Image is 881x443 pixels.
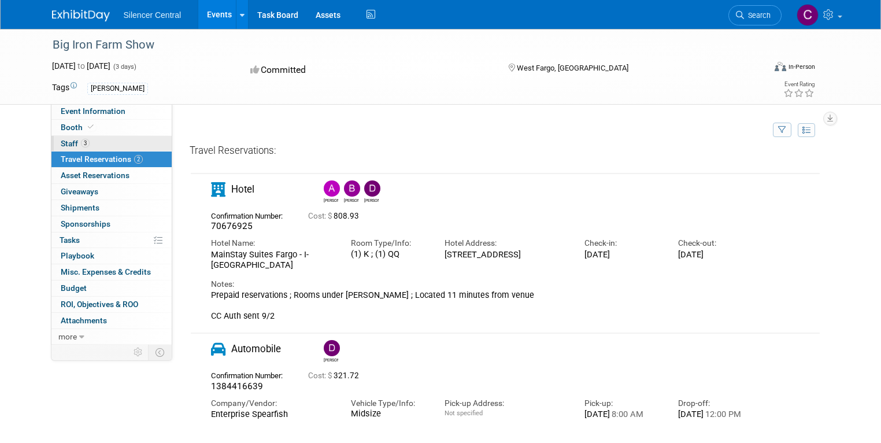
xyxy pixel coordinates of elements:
span: Playbook [61,251,94,260]
span: Silencer Central [124,10,182,20]
div: Enterprise Spearfish [211,409,334,419]
div: Andrew Sorenson [324,197,338,204]
span: Hotel [231,183,254,195]
a: Tasks [51,232,172,248]
div: Hotel Name: [211,238,334,249]
span: (3 days) [112,63,136,71]
a: Budget [51,280,172,296]
a: Attachments [51,313,172,328]
span: 8:00 AM [610,409,643,419]
td: Tags [52,82,77,95]
span: Staff [61,139,90,148]
div: [PERSON_NAME] [87,83,148,95]
span: more [58,332,77,341]
span: Sponsorships [61,219,110,228]
a: more [51,329,172,345]
div: Prepaid reservations ; Rooms under [PERSON_NAME] ; Located 11 minutes from venue CC Auth sent 9/2 [211,290,754,322]
div: Hotel Address: [445,238,567,249]
span: West Fargo, [GEOGRAPHIC_DATA] [517,64,628,72]
a: Event Information [51,104,172,119]
span: Budget [61,283,87,293]
div: Andrew Sorenson [321,180,341,204]
img: Billee Page [344,180,360,197]
span: Cost: $ [308,212,334,220]
span: Automobile [231,343,281,355]
div: Check-in: [584,238,661,249]
a: Staff3 [51,136,172,152]
i: Filter by Traveler [778,127,786,134]
span: Giveaways [61,187,98,196]
span: Travel Reservations [61,154,143,164]
a: Booth [51,120,172,135]
div: MainStay Suites Fargo - I-[GEOGRAPHIC_DATA] [211,249,334,271]
span: to [76,61,87,71]
div: Dayla Hughes [321,340,341,363]
a: Sponsorships [51,216,172,232]
div: Room Type/Info: [351,238,427,249]
div: Dayla Hughes [364,197,379,204]
div: (1) K ; (1) QQ [351,249,427,260]
a: Shipments [51,200,172,216]
div: Midsize [351,409,427,419]
a: Travel Reservations2 [51,152,172,167]
div: In-Person [788,62,815,71]
span: 2 [134,155,143,164]
div: [STREET_ADDRESS] [445,249,567,260]
span: 808.93 [308,212,364,220]
img: Dayla Hughes [324,340,340,356]
span: 3 [81,139,90,147]
span: 12:00 PM [704,409,741,419]
a: Asset Reservations [51,168,172,183]
img: ExhibitDay [52,10,110,21]
div: Notes: [211,279,754,290]
div: [DATE] [584,409,661,419]
a: Playbook [51,248,172,264]
span: Not specified [445,409,483,417]
div: Travel Reservations: [190,144,821,162]
div: Pick-up Address: [445,398,567,409]
div: Company/Vendor: [211,398,334,409]
span: Tasks [60,235,80,245]
div: Committed [247,60,490,80]
span: 321.72 [308,371,364,380]
div: Vehicle Type/Info: [351,398,427,409]
a: Misc. Expenses & Credits [51,264,172,280]
i: Hotel [211,182,225,197]
span: Attachments [61,316,107,325]
div: Pick-up: [584,398,661,409]
div: Dayla Hughes [361,180,382,204]
span: 1384416639 [211,381,263,392]
div: Billee Page [344,197,358,204]
i: Booth reservation complete [88,124,94,130]
span: ROI, Objectives & ROO [61,300,138,309]
div: [DATE] [678,249,754,260]
span: Event Information [61,106,125,116]
span: Shipments [61,203,99,212]
img: Andrew Sorenson [324,180,340,197]
div: Big Iron Farm Show [49,35,750,56]
div: Check-out: [678,238,754,249]
div: [DATE] [584,249,661,260]
a: ROI, Objectives & ROO [51,297,172,312]
span: Search [744,11,771,20]
span: Misc. Expenses & Credits [61,267,151,276]
div: Confirmation Number: [211,368,291,381]
div: Confirmation Number: [211,208,291,221]
i: Automobile [211,342,225,356]
div: Billee Page [341,180,361,204]
img: Format-Inperson.png [775,62,786,71]
span: Cost: $ [308,371,334,380]
a: Giveaways [51,184,172,200]
div: Drop-off: [678,398,754,409]
div: Event Rating [783,82,815,87]
div: Event Format [702,60,815,77]
img: Dayla Hughes [364,180,380,197]
span: Asset Reservations [61,171,129,180]
span: Booth [61,123,96,132]
div: [DATE] [678,409,754,419]
div: Dayla Hughes [324,356,338,363]
td: Toggle Event Tabs [148,345,172,360]
span: 70676925 [211,221,253,231]
span: [DATE] [DATE] [52,61,110,71]
img: Carin Froehlich [797,4,819,26]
